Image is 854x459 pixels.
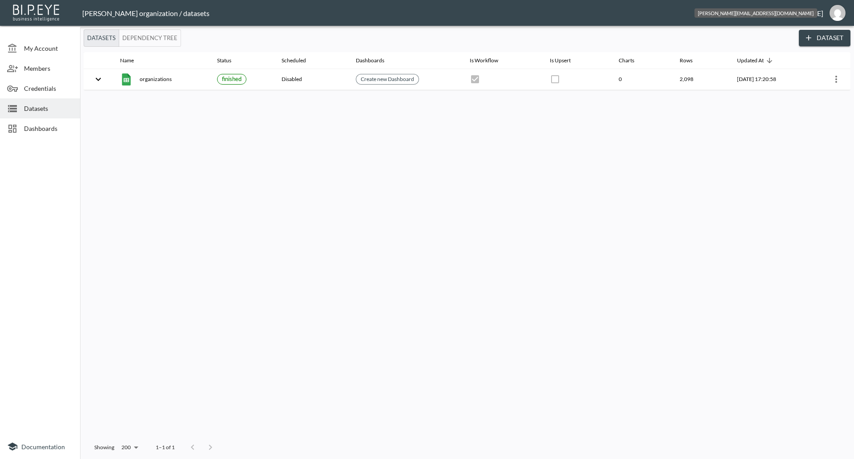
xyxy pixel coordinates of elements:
[222,75,242,82] span: finished
[120,73,203,85] div: organizations
[82,9,711,17] div: [PERSON_NAME] organization / datasets
[470,55,510,66] span: Is Workflow
[463,69,543,90] th: {"type":{},"key":null,"ref":null,"props":{"disabled":true,"checked":true,"color":"primary","style...
[91,72,106,87] button: expand row
[550,55,582,66] span: Is Upsert
[24,104,73,113] span: Datasets
[94,443,114,451] p: Showing
[120,55,145,66] span: Name
[282,55,318,66] span: Scheduled
[809,69,850,90] th: {"type":{"isMobxInjector":true,"displayName":"inject-with-userStore-stripeStore-datasetsStore(Obj...
[120,55,134,66] div: Name
[619,55,634,66] div: Charts
[11,2,62,22] img: bipeye-logo
[349,69,463,90] th: {"type":{},"key":null,"ref":null,"props":{"size":"small","clickable":true,"style":{"background":"...
[356,74,419,85] div: Create new Dashboard
[543,69,612,90] th: {"type":{},"key":null,"ref":null,"props":{"disabled":true,"checked":false,"color":"primary","styl...
[118,442,141,453] div: 200
[24,84,73,93] span: Credentials
[680,55,693,66] div: Rows
[120,73,133,85] img: google sheets
[356,55,384,66] div: Dashboards
[823,2,852,24] button: jessica@mutualart.com
[119,29,181,47] button: Dependency Tree
[274,69,349,90] th: Disabled
[24,64,73,73] span: Members
[113,69,210,90] th: {"type":"div","key":null,"ref":null,"props":{"style":{"display":"flex","gap":16,"alignItems":"cen...
[737,55,764,66] div: Updated At
[210,69,274,90] th: {"type":{},"key":null,"ref":null,"props":{"size":"small","label":{"type":{},"key":null,"ref":null...
[359,74,416,84] a: Create new Dashboard
[550,55,571,66] div: Is Upsert
[673,69,729,90] th: 2,098
[21,443,65,451] span: Documentation
[217,55,231,66] div: Status
[799,30,850,46] button: Dataset
[84,29,119,47] button: Datasets
[356,55,396,66] span: Dashboards
[730,69,809,90] th: 2025-08-04, 17:20:58
[7,441,73,452] a: Documentation
[830,5,846,21] img: d3b79b7ae7d6876b06158c93d1632626
[694,8,817,18] div: [PERSON_NAME][EMAIL_ADDRESS][DOMAIN_NAME]
[737,55,775,66] span: Updated At
[619,55,646,66] span: Charts
[156,443,175,451] p: 1–1 of 1
[282,55,306,66] div: Scheduled
[680,55,704,66] span: Rows
[612,69,673,90] th: 0
[829,72,843,86] button: more
[84,29,181,47] div: Platform
[470,55,498,66] div: Is Workflow
[217,55,243,66] span: Status
[24,124,73,133] span: Dashboards
[24,44,73,53] span: My Account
